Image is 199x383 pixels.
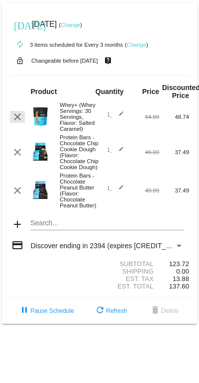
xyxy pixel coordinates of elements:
div: 49.99 [129,188,159,193]
a: Change [127,42,146,48]
div: Est. Total [99,283,159,290]
strong: Product [30,88,57,96]
span: 137.60 [169,283,189,290]
div: 123.72 [159,260,189,268]
span: 0.00 [176,268,189,275]
mat-icon: add [11,218,23,230]
div: Whey+ (Whey Servings: 30 Servings, Flavor: Salted Caramel) [55,102,99,132]
img: Image-1-Carousel-Protein-Bar-CCD-transp.png [30,142,50,162]
mat-icon: live_help [102,54,114,67]
div: 48.74 [159,114,189,120]
mat-icon: delete [149,305,161,317]
small: ( ) [59,22,82,28]
button: Delete [141,302,187,320]
mat-icon: edit [112,185,124,196]
mat-icon: clear [11,111,23,123]
small: 3 items scheduled for Every 3 months [10,42,123,48]
a: Change [61,22,80,28]
button: Pause Schedule [10,302,82,320]
span: 1 [107,147,124,153]
mat-select: Payment Method [30,242,183,250]
div: Subtotal [99,260,159,268]
mat-icon: refresh [94,305,106,317]
span: Pause Schedule [18,307,74,314]
span: 13.88 [173,275,189,283]
div: 64.99 [129,114,159,120]
div: Est. Tax [99,275,159,283]
span: Delete [149,307,179,314]
mat-icon: autorenew [14,39,26,51]
strong: Quantity [96,88,124,96]
mat-icon: edit [112,146,124,158]
input: Search... [30,219,183,227]
div: 37.49 [159,188,189,193]
div: Protein Bars - Chocolate Chip Cookie Dough (Flavor: Chocolate Chip Cookie Dough) [55,134,99,170]
img: Image-1-Carousel-Protein-Bar-CPB-transp.png [30,180,50,200]
mat-icon: [DATE] [14,19,26,31]
div: 49.99 [129,149,159,155]
mat-icon: lock_open [14,54,26,67]
div: 37.49 [159,149,189,155]
small: Changeable before [DATE] [31,58,98,64]
div: Protein Bars - Chocolate Peanut Butter (Flavor: Chocolate Peanut Butter) [55,173,99,208]
mat-icon: clear [11,185,23,196]
span: 1 [107,185,124,191]
div: Shipping [99,268,159,275]
mat-icon: edit [112,111,124,123]
small: ( ) [125,42,148,48]
span: 1 [107,111,124,117]
img: Image-1-Carousel-Whey-2lb-Salted-Caramel-no-badge.png [30,106,50,126]
mat-icon: pause [18,305,30,317]
span: Refresh [94,307,127,314]
button: Refresh [86,302,135,320]
mat-icon: credit_card [11,239,23,251]
strong: Price [142,88,159,96]
mat-icon: clear [11,146,23,158]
